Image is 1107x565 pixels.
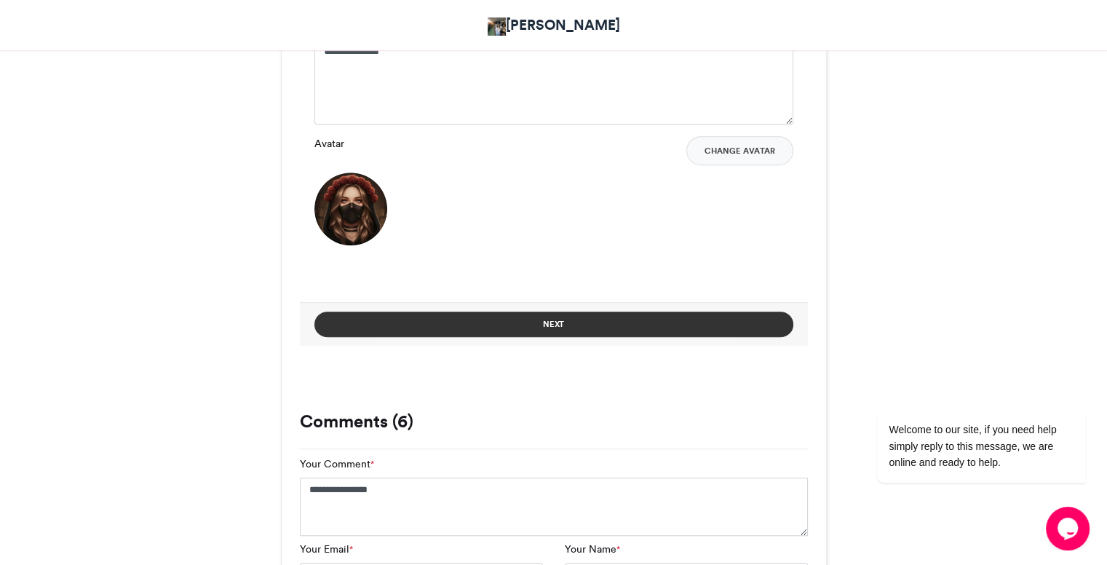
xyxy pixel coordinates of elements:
font: [PERSON_NAME] [506,16,620,33]
iframe: chat widget [830,278,1092,499]
button: Change Avatar [686,136,793,165]
font: Your Name [565,543,616,556]
a: [PERSON_NAME] [488,15,620,36]
img: 1759164448.356-b2dcae4267c1926e4edbba7f5065fdc4d8f11412.png [314,173,387,245]
font: Change Avatar [705,146,775,156]
font: Comments (6) [300,410,413,432]
font: Your Email [300,543,349,556]
iframe: chat widget [1046,507,1092,550]
font: Next [543,319,565,329]
font: Your Comment [300,458,370,470]
font: Avatar [314,138,344,150]
img: Anuoluwapo Omolafe [488,17,506,36]
button: Next [314,312,793,337]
